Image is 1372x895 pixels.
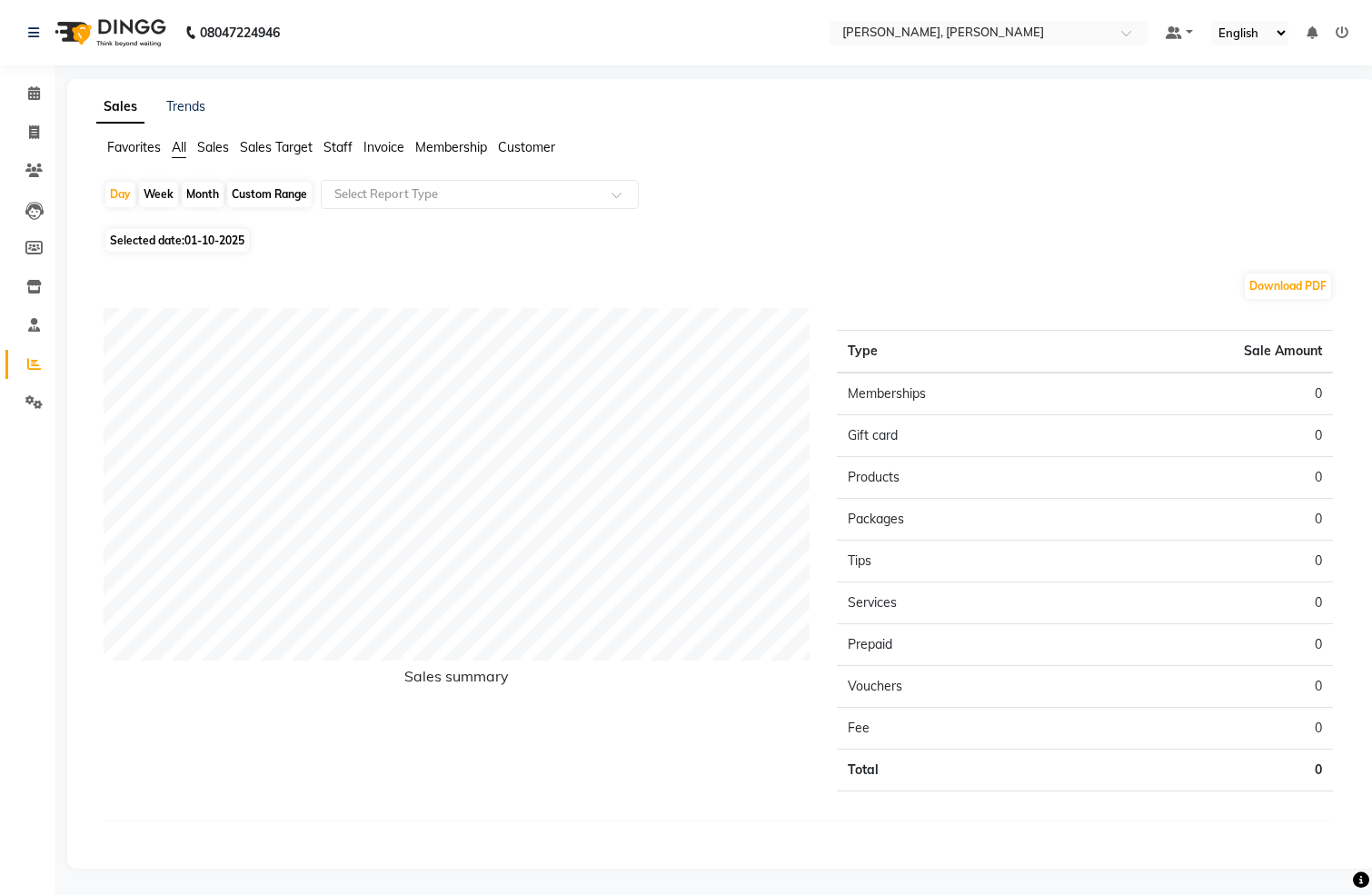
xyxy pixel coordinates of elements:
span: Customer [498,139,555,155]
th: Type [837,331,1085,373]
img: logo [46,7,171,58]
td: Memberships [837,373,1085,415]
td: 0 [1085,457,1333,499]
td: 0 [1085,582,1333,624]
td: 0 [1085,750,1333,791]
span: Sales Target [240,139,313,155]
h6: Sales summary [104,668,810,692]
td: Prepaid [837,624,1085,666]
a: Trends [166,98,205,114]
td: 0 [1085,541,1333,582]
td: Services [837,582,1085,624]
td: Packages [837,499,1085,541]
b: 08047224946 [200,7,280,58]
button: Download PDF [1245,273,1331,299]
td: 0 [1085,415,1333,457]
div: Day [105,182,135,207]
th: Sale Amount [1085,331,1333,373]
div: Custom Range [227,182,312,207]
td: 0 [1085,708,1333,750]
td: 0 [1085,624,1333,666]
span: Invoice [363,139,404,155]
span: Membership [415,139,487,155]
td: Total [837,750,1085,791]
td: 0 [1085,373,1333,415]
div: Week [139,182,178,207]
a: Sales [96,91,144,124]
td: Products [837,457,1085,499]
span: Sales [197,139,229,155]
span: Selected date: [105,229,249,252]
span: Staff [323,139,353,155]
span: 01-10-2025 [184,234,244,247]
span: All [172,139,186,155]
div: Month [182,182,224,207]
td: Fee [837,708,1085,750]
td: Vouchers [837,666,1085,708]
span: Favorites [107,139,161,155]
td: Gift card [837,415,1085,457]
td: 0 [1085,499,1333,541]
td: 0 [1085,666,1333,708]
td: Tips [837,541,1085,582]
